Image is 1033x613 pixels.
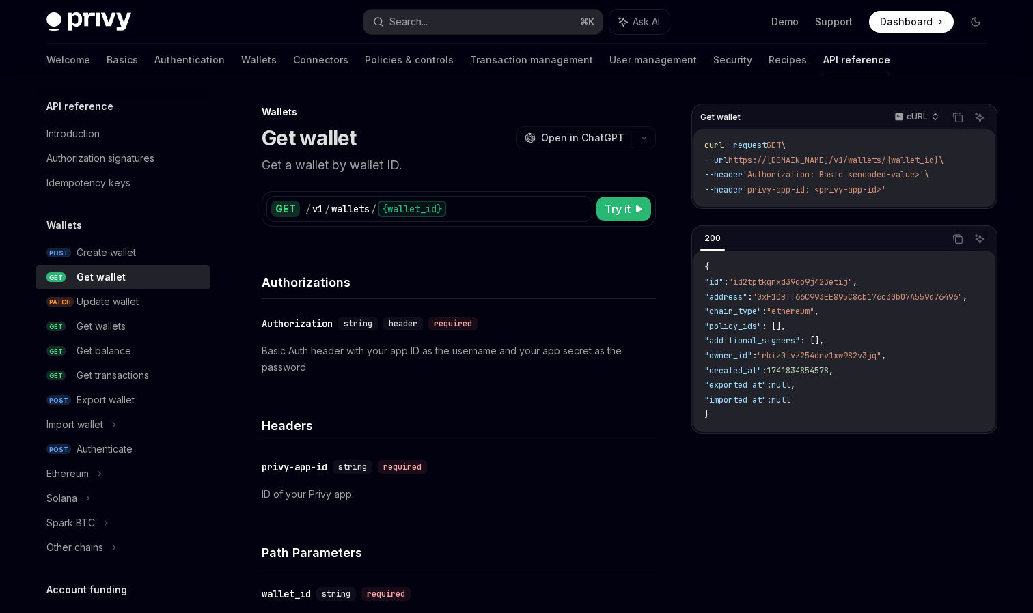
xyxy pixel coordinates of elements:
[771,380,790,390] span: null
[470,44,593,76] a: Transaction management
[46,322,66,332] span: GET
[596,197,651,221] button: Try it
[46,515,95,531] div: Spark BTC
[704,291,747,302] span: "address"
[378,460,427,474] div: required
[378,201,446,217] div: {wallet_id}
[262,273,656,291] h4: Authorizations
[609,10,670,34] button: Ask AI
[36,388,210,412] a: POSTExport wallet
[965,11,987,33] button: Toggle dark mode
[36,339,210,363] a: GETGet balance
[428,317,478,330] div: required
[853,276,857,287] span: ,
[312,202,323,216] div: v1
[907,111,928,122] p: cURL
[869,11,954,33] a: Dashboard
[704,306,762,317] span: "chain_type"
[971,109,989,126] button: Ask AI
[338,461,367,472] span: string
[46,416,103,433] div: Import wallet
[77,318,126,334] div: Get wallets
[36,437,210,461] a: POSTAuthenticate
[361,587,411,601] div: required
[325,202,330,216] div: /
[541,131,624,145] span: Open in ChatGPT
[77,269,126,285] div: Get wallet
[700,112,741,123] span: Get wallet
[262,486,656,502] p: ID of your Privy app.
[752,350,757,361] span: :
[77,244,136,261] div: Create wallet
[46,12,131,31] img: dark logo
[704,184,743,195] span: --header
[293,44,348,76] a: Connectors
[46,346,66,356] span: GET
[724,276,728,287] span: :
[757,350,881,361] span: "rkiz0ivz254drv1xw982v3jq"
[704,321,762,332] span: "policy_ids"
[762,306,767,317] span: :
[46,466,89,482] div: Ethereum
[767,140,781,151] span: GET
[46,217,82,233] h5: Wallets
[36,122,210,146] a: Introduction
[262,105,656,119] div: Wallets
[881,350,886,361] span: ,
[36,314,210,339] a: GETGet wallets
[241,44,277,76] a: Wallets
[971,230,989,248] button: Ask AI
[704,365,762,376] span: "created_at"
[767,306,814,317] span: "ethereum"
[516,126,633,149] button: Open in ChatGPT
[704,409,709,420] span: }
[704,350,752,361] span: "owner_id"
[747,291,752,302] span: :
[46,126,100,142] div: Introduction
[704,395,767,405] span: "imported_at"
[46,175,130,191] div: Idempotency keys
[704,140,724,151] span: curl
[704,335,800,346] span: "additional_signers"
[36,240,210,265] a: POSTCreate wallet
[924,169,929,180] span: \
[46,44,90,76] a: Welcome
[262,543,656,562] h4: Path Parameters
[36,363,210,388] a: GETGet transactions
[77,392,135,408] div: Export wallet
[887,106,945,129] button: cURL
[262,126,357,150] h1: Get wallet
[262,343,656,375] p: Basic Auth header with your app ID as the username and your app secret as the password.
[262,156,656,175] p: Get a wallet by wallet ID.
[46,98,113,115] h5: API reference
[769,44,807,76] a: Recipes
[154,44,225,76] a: Authentication
[605,201,631,217] span: Try it
[743,184,886,195] span: 'privy-app-id: <privy-app-id>'
[363,10,603,34] button: Search...⌘K
[46,582,127,598] h5: Account funding
[949,230,967,248] button: Copy the contents from the code block
[36,265,210,289] a: GETGet wallet
[704,261,709,272] span: {
[322,588,350,599] span: string
[46,297,74,307] span: PATCH
[77,343,131,359] div: Get balance
[767,395,771,405] span: :
[771,395,790,405] span: null
[77,367,149,384] div: Get transactions
[262,416,656,435] h4: Headers
[46,490,77,507] div: Solana
[790,380,795,390] span: ,
[262,460,327,474] div: privy-app-id
[36,289,210,314] a: PATCHUpdate wallet
[713,44,752,76] a: Security
[46,395,71,405] span: POST
[814,306,819,317] span: ,
[704,169,743,180] span: --header
[633,15,660,29] span: Ask AI
[331,202,370,216] div: wallets
[752,291,963,302] span: "0xF1DBff66C993EE895C8cb176c30b07A559d76496"
[77,441,133,457] div: Authenticate
[771,15,799,29] a: Demo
